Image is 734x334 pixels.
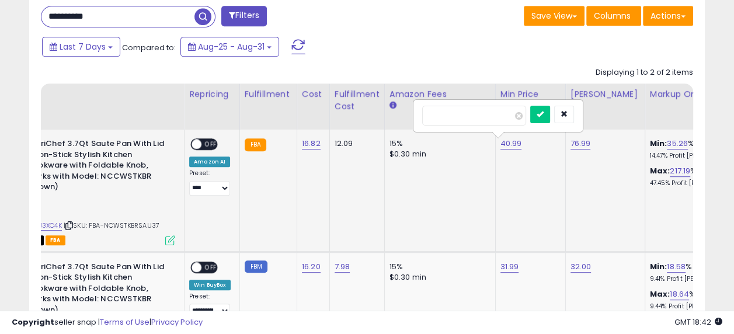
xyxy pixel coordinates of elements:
div: [PERSON_NAME] [570,88,640,100]
button: Save View [524,6,585,26]
div: 15% [389,138,486,149]
a: 217.19 [670,165,690,177]
a: 18.58 [667,261,686,273]
a: 76.99 [570,138,591,149]
div: Preset: [189,169,231,196]
div: Amazon Fees [389,88,491,100]
a: 31.99 [500,261,519,273]
small: FBM [245,260,267,273]
div: seller snap | | [12,317,203,328]
button: Columns [586,6,641,26]
button: Actions [643,6,693,26]
a: 40.99 [500,138,522,149]
a: 7.98 [335,261,350,273]
div: Win BuyBox [189,280,231,290]
div: Preset: [189,293,231,319]
div: 15% [389,262,486,272]
span: Columns [594,10,631,22]
b: Max: [650,165,670,176]
div: Fulfillment Cost [335,88,380,113]
span: Aug-25 - Aug-31 [198,41,265,53]
div: Repricing [189,88,235,100]
b: NutriChef 3.7Qt Saute Pan With Lid - Non-Stick Stylish Kitchen Cookware with Foldable Knob, Works... [26,262,168,319]
span: OFF [201,262,220,272]
small: Amazon Fees. [389,100,396,111]
div: Min Price [500,88,561,100]
span: Last 7 Days [60,41,106,53]
div: Fulfillment [245,88,292,100]
small: FBA [245,138,266,151]
b: NutriChef 3.7Qt Saute Pan With Lid - Non-Stick Stylish Kitchen Cookware with Foldable Knob, Works... [26,138,168,196]
a: 16.20 [302,261,321,273]
button: Aug-25 - Aug-31 [180,37,279,57]
strong: Copyright [12,316,54,328]
b: Min: [650,261,667,272]
b: Min: [650,138,667,149]
span: FBA [46,235,65,245]
div: $0.30 min [389,149,486,159]
b: Max: [650,288,670,300]
span: Compared to: [122,42,176,53]
div: Amazon AI [189,156,230,167]
button: Last 7 Days [42,37,120,57]
div: $0.30 min [389,272,486,283]
button: Filters [221,6,267,26]
a: 32.00 [570,261,592,273]
span: | SKU: FBA-NCWSTKBRSAU37 [64,221,159,230]
a: 16.82 [302,138,321,149]
div: Cost [302,88,325,100]
a: Terms of Use [100,316,149,328]
span: OFF [201,140,220,149]
div: Displaying 1 to 2 of 2 items [596,67,693,78]
div: 12.09 [335,138,375,149]
a: Privacy Policy [151,316,203,328]
span: 2025-09-8 18:42 GMT [674,316,722,328]
a: B0BTJ3XC4K [24,221,62,231]
a: 35.26 [667,138,688,149]
a: 18.64 [670,288,689,300]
